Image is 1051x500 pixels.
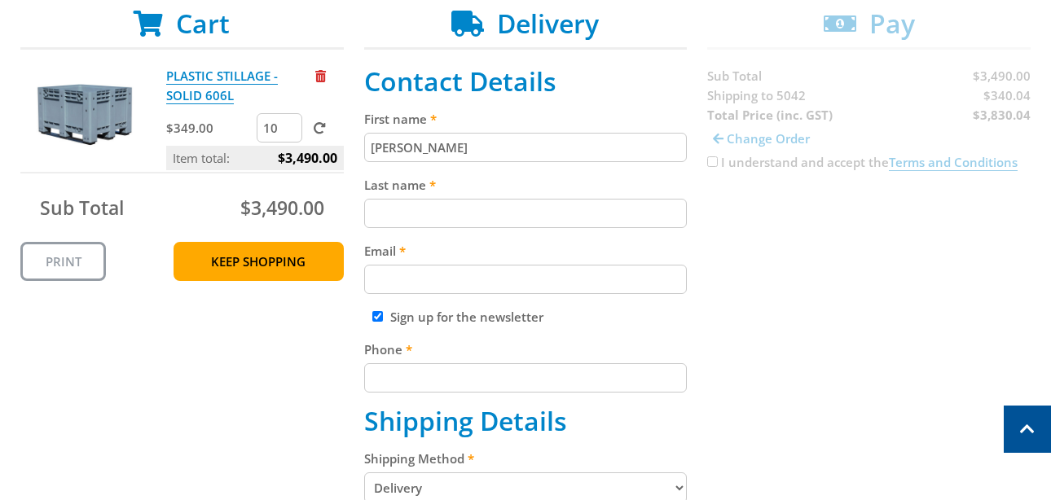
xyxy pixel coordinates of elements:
span: Sub Total [40,195,124,221]
a: Keep Shopping [174,242,344,281]
label: First name [364,109,688,129]
label: Shipping Method [364,449,688,468]
p: Item total: [166,146,344,170]
img: PLASTIC STILLAGE - SOLID 606L [36,66,134,164]
a: Print [20,242,106,281]
label: Last name [364,175,688,195]
a: PLASTIC STILLAGE - SOLID 606L [166,68,278,104]
input: Please enter your email address. [364,265,688,294]
label: Phone [364,340,688,359]
input: Please enter your last name. [364,199,688,228]
h2: Shipping Details [364,406,688,436]
input: Please enter your first name. [364,133,688,162]
span: Delivery [497,6,599,41]
label: Sign up for the newsletter [390,309,543,325]
h2: Contact Details [364,66,688,97]
span: Cart [176,6,230,41]
a: Remove from cart [315,68,326,84]
p: $349.00 [166,118,253,138]
label: Email [364,241,688,261]
span: $3,490.00 [278,146,337,170]
input: Please enter your telephone number. [364,363,688,393]
span: $3,490.00 [240,195,324,221]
